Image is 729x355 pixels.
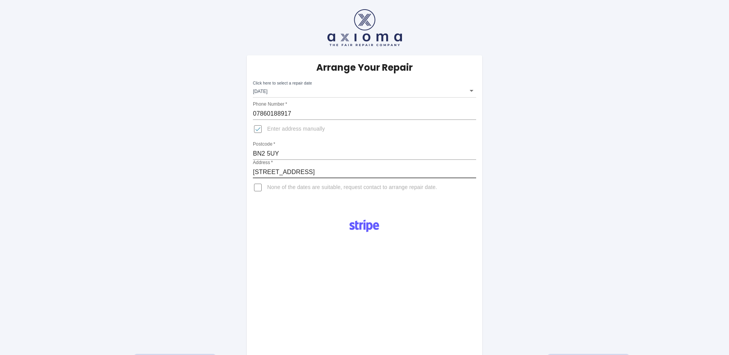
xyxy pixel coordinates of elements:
label: Phone Number [253,101,287,108]
img: Logo [345,217,384,235]
label: Click here to select a repair date [253,80,312,86]
img: axioma [327,9,402,46]
label: Postcode [253,141,275,148]
span: Enter address manually [267,125,325,133]
span: None of the dates are suitable, request contact to arrange repair date. [267,184,437,191]
div: [DATE] [253,84,476,98]
h5: Arrange Your Repair [316,61,413,74]
label: Address [253,159,273,166]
